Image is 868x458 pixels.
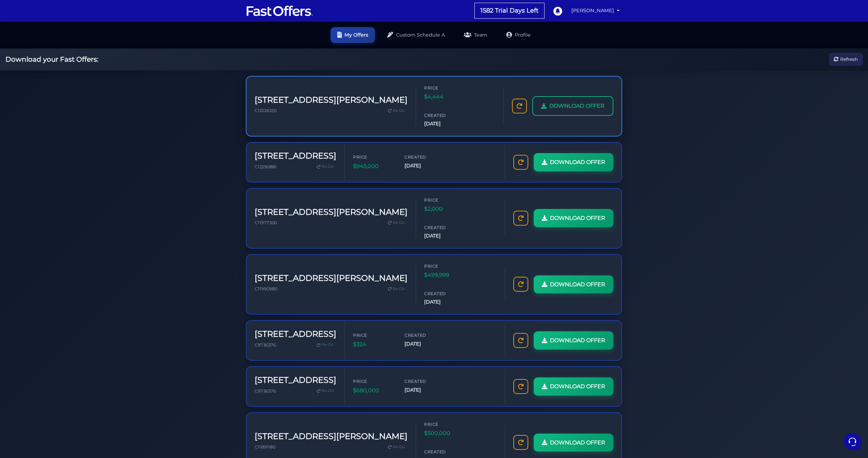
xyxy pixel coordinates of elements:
[110,38,125,43] a: See all
[28,57,107,64] p: Thank you. We will escalate this matter and have the support team look into it asap.
[353,386,394,395] span: $680,000
[550,280,605,289] span: DOWNLOAD OFFER
[84,122,125,128] a: Open Help Center
[405,386,445,394] span: [DATE]
[405,340,445,348] span: [DATE]
[829,53,863,66] button: Refresh
[8,46,127,66] a: AuraThank you. We will escalate this matter and have the support team look into it asap.[DATE]
[255,432,408,441] h3: [STREET_ADDRESS][PERSON_NAME]
[549,102,605,110] span: DOWNLOAD OFFER
[550,214,605,223] span: DOWNLOAD OFFER
[424,298,465,306] span: [DATE]
[255,375,336,385] h3: [STREET_ADDRESS]
[255,444,275,450] span: C11891180
[322,164,334,170] span: Re-Do
[11,95,125,109] button: Start a Conversation
[405,378,445,384] span: Created
[842,432,863,452] iframe: Customerly Messenger Launcher
[47,217,89,233] button: Messages
[424,205,465,213] span: $2,000
[393,108,405,114] span: Re-Do
[353,332,394,338] span: Price
[314,162,336,171] a: Re-Do
[5,217,47,233] button: Home
[534,377,613,396] a: DOWNLOAD OFFER
[385,218,408,227] a: Re-Do
[424,449,465,455] span: Created
[314,340,336,349] a: Re-Do
[112,75,125,81] p: [DATE]
[385,285,408,293] a: Re-Do
[385,443,408,452] a: Re-Do
[424,85,465,91] span: Price
[255,164,277,169] span: C12290881
[11,49,24,63] img: dark
[255,273,408,283] h3: [STREET_ADDRESS][PERSON_NAME]
[15,137,111,144] input: Search for an Article...
[49,99,95,105] span: Start a Conversation
[11,122,46,128] span: Find an Answer
[255,108,277,113] span: C12226320
[255,151,336,161] h3: [STREET_ADDRESS]
[532,96,613,116] a: DOWNLOAD OFFER
[424,290,465,297] span: Created
[105,227,114,233] p: Help
[405,332,445,338] span: Created
[353,154,394,160] span: Price
[424,120,465,128] span: [DATE]
[550,158,605,167] span: DOWNLOAD OFFER
[322,342,334,348] span: Re-Do
[5,55,98,63] h2: Download your Fast Offers:
[255,329,336,339] h3: [STREET_ADDRESS]
[424,421,465,428] span: Price
[255,342,276,348] span: C9736376
[255,207,408,217] h3: [STREET_ADDRESS][PERSON_NAME]
[424,112,465,119] span: Created
[424,92,465,101] span: $4,444
[424,263,465,269] span: Price
[28,83,107,90] p: You: yo
[353,340,394,349] span: $324
[16,78,24,86] img: dark
[393,444,405,450] span: Re-Do
[5,5,114,27] h2: Hello [PERSON_NAME] 👋
[314,387,336,395] a: Re-Do
[58,227,78,233] p: Messages
[424,224,465,231] span: Created
[393,286,405,292] span: Re-Do
[255,389,276,394] span: C9736376
[550,438,605,447] span: DOWNLOAD OFFER
[424,197,465,203] span: Price
[499,27,537,43] a: Profile
[534,275,613,294] a: DOWNLOAD OFFER
[405,162,445,170] span: [DATE]
[534,153,613,171] a: DOWNLOAD OFFER
[534,209,613,227] a: DOWNLOAD OFFER
[331,27,375,43] a: My Offers
[255,220,277,225] span: C11977300
[11,38,55,43] span: Your Conversations
[353,162,394,171] span: $945,000
[424,429,465,438] span: $500,000
[534,434,613,452] a: DOWNLOAD OFFER
[380,27,452,43] a: Custom Schedule A
[28,49,107,56] span: Aura
[255,286,277,291] span: C11990980
[840,56,858,63] span: Refresh
[112,49,125,55] p: [DATE]
[20,227,32,233] p: Home
[8,72,127,92] a: Fast OffersYou:yo[DATE]
[475,3,544,18] a: 1582 Trial Days Left
[28,75,107,82] span: Fast Offers
[88,217,130,233] button: Help
[457,27,494,43] a: Team
[353,378,394,384] span: Price
[385,106,408,115] a: Re-Do
[550,336,605,345] span: DOWNLOAD OFFER
[393,220,405,226] span: Re-Do
[534,331,613,350] a: DOWNLOAD OFFER
[11,78,19,86] img: dark
[405,154,445,160] span: Created
[424,232,465,240] span: [DATE]
[550,382,605,391] span: DOWNLOAD OFFER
